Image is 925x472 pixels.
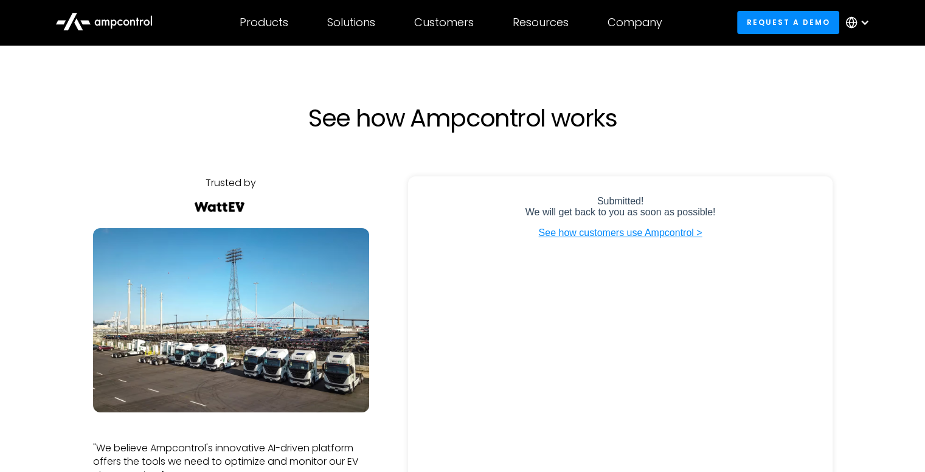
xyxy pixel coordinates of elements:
div: Resources [513,16,569,29]
div: Solutions [327,16,375,29]
div: Company [608,16,662,29]
div: Trusted by [206,176,256,190]
div: Customers [414,16,474,29]
img: Watt EV Logo Real [193,202,246,212]
iframe: Form 0 [428,196,813,448]
a: Request a demo [737,11,839,33]
div: Products [240,16,288,29]
h1: See how Ampcontrol works [195,103,730,133]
